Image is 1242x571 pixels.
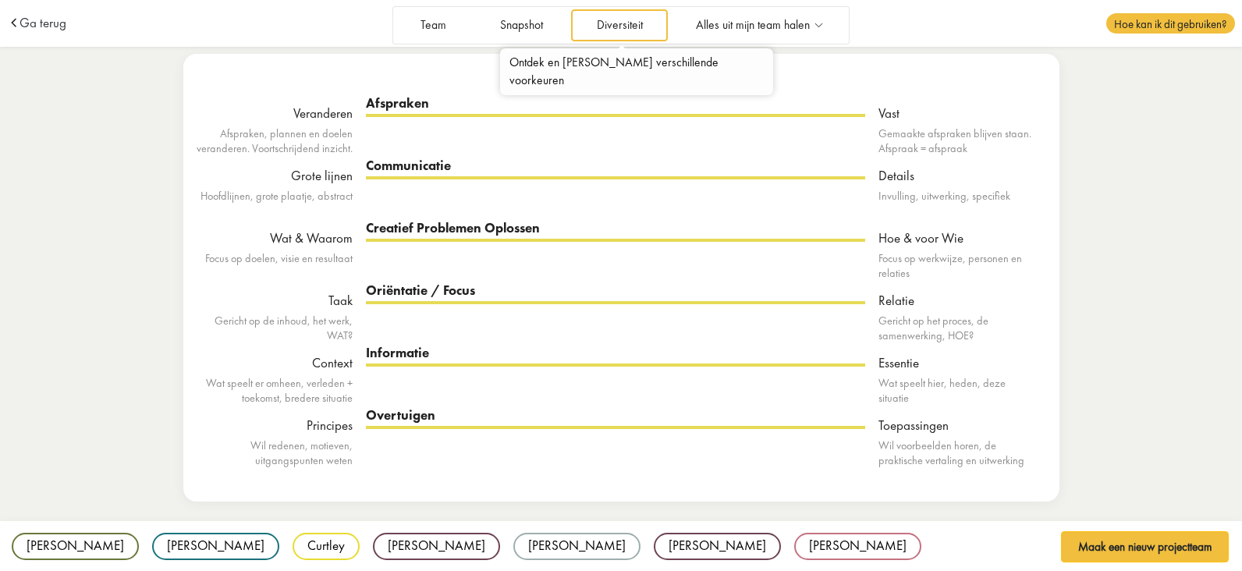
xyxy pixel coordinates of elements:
div: Wil voorbeelden horen, de praktische vertaling en uitwerking [878,438,1034,468]
div: Afspraken, plannen en doelen veranderen. Voortschrijdend inzicht. [197,126,353,156]
div: Hoofdlijnen, grote plaatje, abstract [197,189,353,204]
div: Wil redenen, motieven, uitgangspunten weten [197,438,353,468]
div: Wat speelt er omheen, verleden + toekomst, bredere situatie [197,376,353,406]
div: Relatie [878,292,1034,310]
img: info.svg [727,79,740,92]
div: [PERSON_NAME] [12,533,139,560]
div: Taak [197,292,353,310]
div: [PERSON_NAME] [654,533,781,560]
div: Check de diversiteit in je team [197,74,1046,94]
div: Grote lijnen [197,167,353,186]
button: Maak een nieuw projectteam [1061,531,1230,562]
div: Details [878,167,1034,186]
a: Ga terug [20,16,66,30]
div: Wat speelt hier, heden, deze situatie [878,376,1034,406]
div: [PERSON_NAME] [794,533,921,560]
div: Gericht op het proces, de samenwerking, HOE? [878,314,1034,343]
div: Context [197,354,353,373]
div: Gemaakte afspraken blijven staan. Afspraak = afspraak [878,126,1034,156]
div: [PERSON_NAME] [513,533,641,560]
div: Focus op werkwijze, personen en relaties [878,251,1034,281]
div: Gericht op de inhoud, het werk, WAT? [197,314,353,343]
div: Invulling, uitwerking, specifiek [878,189,1034,204]
div: Toepassingen [878,417,1034,435]
div: Principes [197,417,353,435]
span: Alles uit mijn team halen [696,19,810,32]
div: Oriëntatie / Focus [366,282,865,300]
a: Team [396,9,472,41]
a: Alles uit mijn team halen [671,9,847,41]
div: Overtuigen [366,406,865,425]
div: Wat & Waarom [197,229,353,248]
div: Creatief Problemen Oplossen [366,219,865,238]
div: Vast [878,105,1034,123]
div: Hoe & voor Wie [878,229,1034,248]
div: Informatie [366,344,865,363]
div: Focus op doelen, visie en resultaat [197,251,353,266]
div: Veranderen [197,105,353,123]
a: Diversiteit [571,9,668,41]
div: Essentie [878,354,1034,373]
div: Curtley [293,533,360,560]
a: Snapshot [474,9,568,41]
div: [PERSON_NAME] [152,533,279,560]
div: Communicatie [366,157,865,176]
span: Hoe kan ik dit gebruiken? [1106,13,1234,34]
div: Afspraken [366,94,865,113]
div: [PERSON_NAME] [373,533,500,560]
